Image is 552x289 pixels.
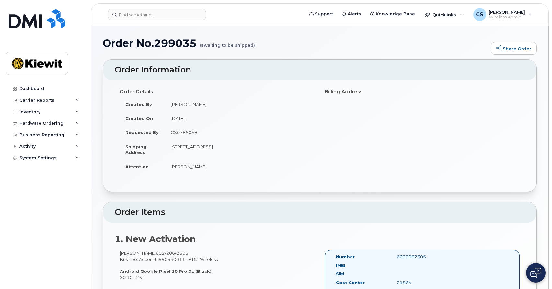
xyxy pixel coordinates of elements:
strong: Android Google Pixel 10 Pro XL (Black) [120,269,212,274]
h2: Order Items [115,208,525,217]
h1: Order No.299035 [103,38,488,49]
strong: 1. New Activation [115,234,196,244]
h4: Billing Address [325,89,520,94]
span: 602 [156,250,188,256]
span: 206 [165,250,175,256]
label: Cost Center [336,280,365,286]
img: Open chat [530,268,541,278]
div: 6022062305 [392,254,477,260]
a: Share Order [491,42,537,55]
label: Number [336,254,355,260]
td: [DATE] [165,111,315,126]
div: [PERSON_NAME] Business Account: 990540011 - AT&T Wireless $0.10 - 2 yr [115,250,320,280]
h4: Order Details [120,89,315,94]
td: CS0785068 [165,125,315,139]
label: SIM [336,271,344,277]
strong: Requested By [125,130,159,135]
td: [PERSON_NAME] [165,97,315,111]
span: 2305 [175,250,188,256]
strong: Shipping Address [125,144,146,155]
strong: Created By [125,102,152,107]
label: IMEI [336,262,345,269]
strong: Created On [125,116,153,121]
strong: Attention [125,164,149,169]
td: [STREET_ADDRESS] [165,139,315,160]
div: 21564 [392,280,477,286]
small: (awaiting to be shipped) [200,38,255,48]
td: [PERSON_NAME] [165,160,315,174]
h2: Order Information [115,65,525,74]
